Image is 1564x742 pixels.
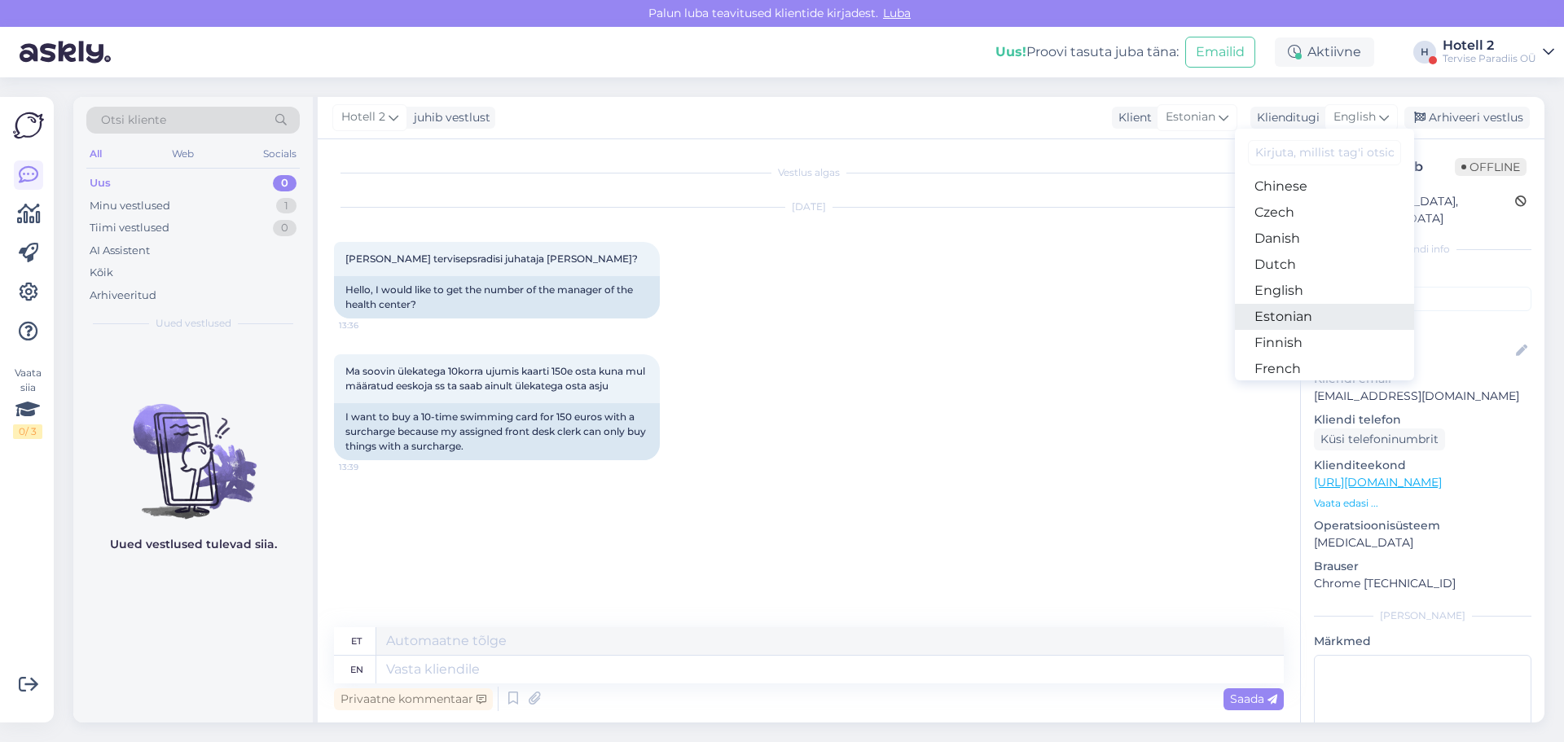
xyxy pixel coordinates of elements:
[1166,108,1215,126] span: Estonian
[90,220,169,236] div: Tiimi vestlused
[341,108,385,126] span: Hotell 2
[13,366,42,439] div: Vaata siia
[1235,330,1414,356] a: Finnish
[110,536,277,553] p: Uued vestlused tulevad siia.
[1443,39,1536,52] div: Hotell 2
[334,403,660,460] div: I want to buy a 10-time swimming card for 150 euros with a surcharge because my assigned front de...
[90,288,156,304] div: Arhiveeritud
[90,198,170,214] div: Minu vestlused
[101,112,166,129] span: Otsi kliente
[1275,37,1374,67] div: Aktiivne
[1413,41,1436,64] div: H
[1315,342,1513,360] input: Lisa nimi
[1248,140,1401,165] input: Kirjuta, millist tag'i otsid
[276,198,297,214] div: 1
[1319,193,1515,227] div: [GEOGRAPHIC_DATA], [GEOGRAPHIC_DATA]
[1314,457,1531,474] p: Klienditeekond
[1314,428,1445,450] div: Küsi telefoninumbrit
[1235,252,1414,278] a: Dutch
[1443,52,1536,65] div: Tervise Paradiis OÜ
[1235,356,1414,382] a: French
[350,656,363,683] div: en
[73,375,313,521] img: No chats
[339,319,400,331] span: 13:36
[273,220,297,236] div: 0
[1235,200,1414,226] a: Czech
[1314,633,1531,650] p: Märkmed
[13,110,44,141] img: Askly Logo
[1235,304,1414,330] a: Estonian
[1314,517,1531,534] p: Operatsioonisüsteem
[345,252,638,265] span: [PERSON_NAME] tervisepsradisi juhataja [PERSON_NAME]?
[156,316,231,331] span: Uued vestlused
[995,44,1026,59] b: Uus!
[351,627,362,655] div: et
[334,276,660,318] div: Hello, I would like to get the number of the manager of the health center?
[90,175,111,191] div: Uus
[1455,158,1527,176] span: Offline
[1314,371,1531,388] p: Kliendi email
[1314,534,1531,551] p: [MEDICAL_DATA]
[407,109,490,126] div: juhib vestlust
[90,265,113,281] div: Kõik
[1112,109,1152,126] div: Klient
[1230,692,1277,706] span: Saada
[339,461,400,473] span: 13:39
[1314,388,1531,405] p: [EMAIL_ADDRESS][DOMAIN_NAME]
[13,424,42,439] div: 0 / 3
[334,165,1284,180] div: Vestlus algas
[1314,266,1531,283] p: Kliendi tag'id
[1235,173,1414,200] a: Chinese
[995,42,1179,62] div: Proovi tasuta juba täna:
[1314,575,1531,592] p: Chrome [TECHNICAL_ID]
[1314,242,1531,257] div: Kliendi info
[1250,109,1320,126] div: Klienditugi
[1314,496,1531,511] p: Vaata edasi ...
[1314,558,1531,575] p: Brauser
[345,365,648,392] span: Ma soovin ülekatega 10korra ujumis kaarti 150e osta kuna mul määratud eeskoja ss ta saab ainult ü...
[1314,318,1531,335] p: Kliendi nimi
[1314,287,1531,311] input: Lisa tag
[260,143,300,165] div: Socials
[334,200,1284,214] div: [DATE]
[1443,39,1554,65] a: Hotell 2Tervise Paradiis OÜ
[1314,608,1531,623] div: [PERSON_NAME]
[878,6,916,20] span: Luba
[1314,411,1531,428] p: Kliendi telefon
[1185,37,1255,68] button: Emailid
[334,688,493,710] div: Privaatne kommentaar
[86,143,105,165] div: All
[169,143,197,165] div: Web
[1333,108,1376,126] span: English
[1404,107,1530,129] div: Arhiveeri vestlus
[1314,475,1442,490] a: [URL][DOMAIN_NAME]
[1235,226,1414,252] a: Danish
[90,243,150,259] div: AI Assistent
[1235,278,1414,304] a: English
[273,175,297,191] div: 0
